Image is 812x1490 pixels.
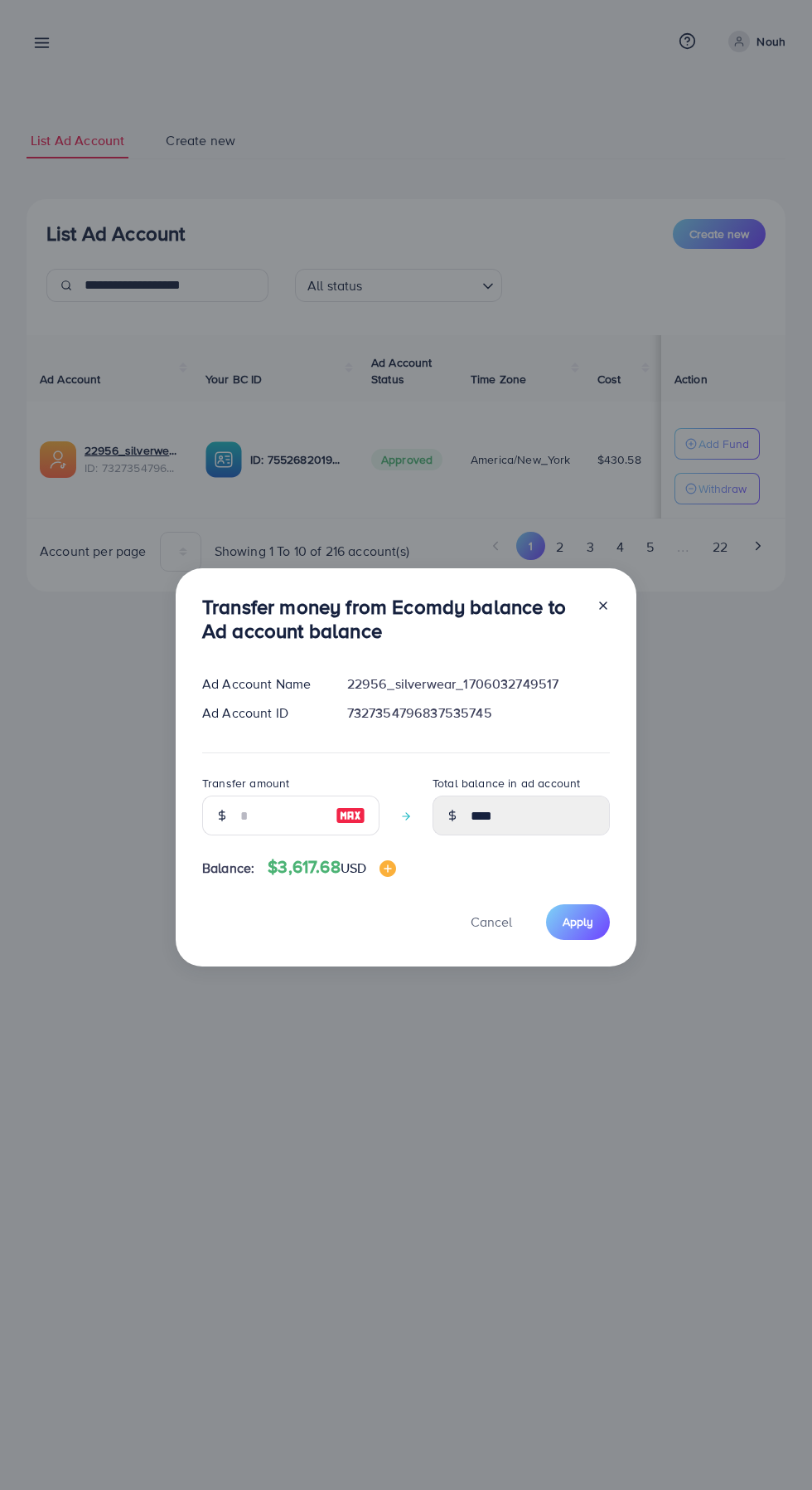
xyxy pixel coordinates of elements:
img: image [336,806,365,825]
div: 7327354796837535745 [334,704,623,723]
img: image [379,860,396,877]
span: Apply [563,913,593,930]
button: Cancel [450,904,533,940]
span: Balance: [202,859,254,878]
h3: Transfer money from Ecomdy balance to Ad account balance [202,595,583,643]
h4: $3,617.68 [268,857,396,878]
div: Ad Account ID [189,704,334,723]
label: Total balance in ad account [433,775,580,791]
div: Ad Account Name [189,674,334,694]
button: Apply [546,904,610,940]
span: Cancel [471,913,512,931]
span: USD [341,859,366,877]
div: 22956_silverwear_1706032749517 [334,674,623,694]
label: Transfer amount [202,775,289,791]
